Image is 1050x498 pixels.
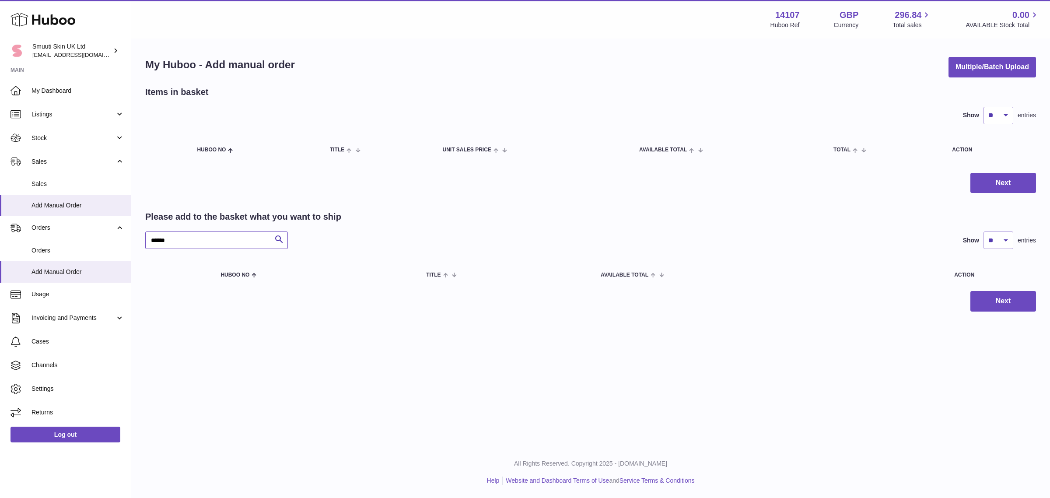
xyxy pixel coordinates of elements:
span: Huboo no [197,147,226,153]
button: Next [970,291,1036,312]
span: AVAILABLE Total [601,272,648,278]
span: Orders [31,224,115,232]
span: Channels [31,361,124,369]
span: Title [426,272,441,278]
a: Log out [10,427,120,442]
strong: GBP [840,9,858,21]
span: Settings [31,385,124,393]
span: Add Manual Order [31,268,124,276]
a: 0.00 AVAILABLE Stock Total [966,9,1039,29]
span: 296.84 [895,9,921,21]
div: Smuuti Skin UK Ltd [32,42,111,59]
img: Paivi.korvela@gmail.com [10,44,24,57]
span: AVAILABLE Total [639,147,687,153]
span: Cases [31,337,124,346]
th: Action [892,262,1036,287]
strong: 14107 [775,9,800,21]
div: Huboo Ref [770,21,800,29]
span: Invoicing and Payments [31,314,115,322]
span: AVAILABLE Stock Total [966,21,1039,29]
button: Multiple/Batch Upload [948,57,1036,77]
button: Next [970,173,1036,193]
span: entries [1018,236,1036,245]
a: 296.84 Total sales [892,9,931,29]
span: 0.00 [1012,9,1029,21]
a: Service Terms & Conditions [619,477,695,484]
label: Show [963,236,979,245]
a: Help [487,477,500,484]
span: [EMAIL_ADDRESS][DOMAIN_NAME] [32,51,129,58]
div: Action [952,147,1027,153]
a: Website and Dashboard Terms of Use [506,477,609,484]
span: entries [1018,111,1036,119]
span: Returns [31,408,124,417]
span: Huboo no [220,272,249,278]
span: Stock [31,134,115,142]
span: My Dashboard [31,87,124,95]
span: Listings [31,110,115,119]
li: and [503,477,694,485]
span: Sales [31,180,124,188]
label: Show [963,111,979,119]
h2: Please add to the basket what you want to ship [145,211,341,223]
span: Sales [31,158,115,166]
span: Total [833,147,850,153]
span: Add Manual Order [31,201,124,210]
h1: My Huboo - Add manual order [145,58,295,72]
span: Total sales [892,21,931,29]
span: Usage [31,290,124,298]
span: Orders [31,246,124,255]
span: Title [330,147,344,153]
h2: Items in basket [145,86,209,98]
p: All Rights Reserved. Copyright 2025 - [DOMAIN_NAME] [138,459,1043,468]
div: Currency [834,21,859,29]
span: Unit Sales Price [442,147,491,153]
